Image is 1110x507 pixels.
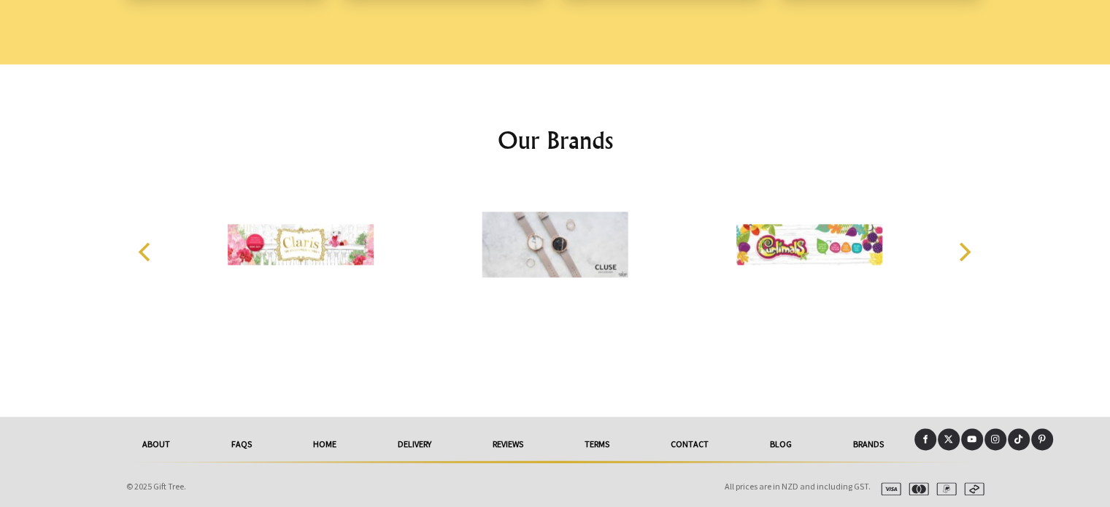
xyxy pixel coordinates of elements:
[112,428,201,460] a: About
[875,482,901,495] img: visa.svg
[914,428,936,450] a: Facebook
[201,428,282,460] a: FAQs
[462,428,554,460] a: reviews
[739,428,822,460] a: Blog
[228,190,374,299] img: CLARIS THE CHICEST MOUSE IN PARIS
[948,236,980,268] button: Next
[126,481,186,492] span: © 2025 Gift Tree.
[1031,428,1053,450] a: Pinterest
[958,482,984,495] img: afterpay.svg
[822,428,914,460] a: Brands
[930,482,957,495] img: paypal.svg
[131,236,163,268] button: Previous
[984,428,1006,450] a: Instagram
[123,123,987,158] h2: Our Brands
[1008,428,1030,450] a: Tiktok
[367,428,462,460] a: delivery
[903,482,929,495] img: mastercard.svg
[961,428,983,450] a: Youtube
[282,428,367,460] a: HOME
[640,428,739,460] a: Contact
[482,190,628,299] img: Cluse
[554,428,640,460] a: Terms
[938,428,960,450] a: X (Twitter)
[736,190,882,299] img: Curlimals
[725,481,871,492] span: All prices are in NZD and including GST.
